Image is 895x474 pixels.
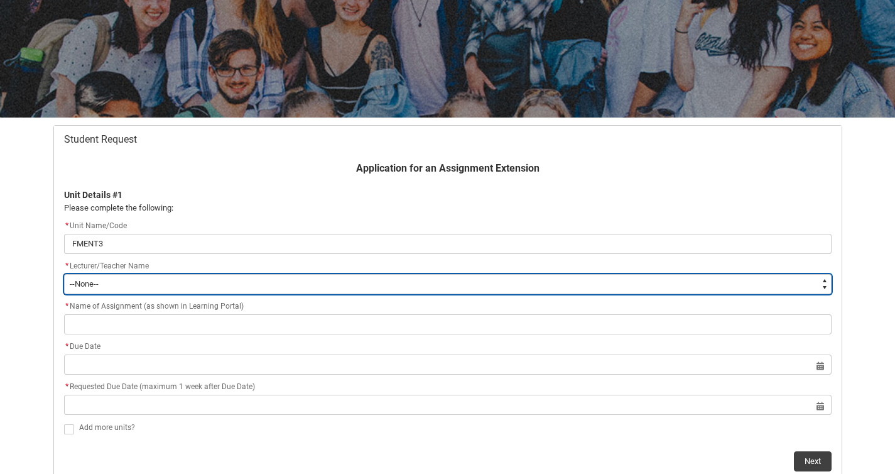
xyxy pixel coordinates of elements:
abbr: required [65,382,68,391]
abbr: required [65,302,68,311]
span: Unit Name/Code [64,221,127,230]
span: Name of Assignment (as shown in Learning Portal) [64,302,244,311]
span: Add more units? [79,423,135,432]
abbr: required [65,262,68,270]
span: Requested Due Date (maximum 1 week after Due Date) [64,382,255,391]
span: Student Request [64,133,137,146]
span: Due Date [64,342,100,351]
span: Lecturer/Teacher Name [70,262,149,270]
b: Application for an Assignment Extension [356,162,540,174]
abbr: required [65,342,68,351]
abbr: required [65,221,68,230]
b: Unit Details #1 [64,190,122,200]
button: Next [794,451,832,471]
p: Please complete the following: [64,202,832,214]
